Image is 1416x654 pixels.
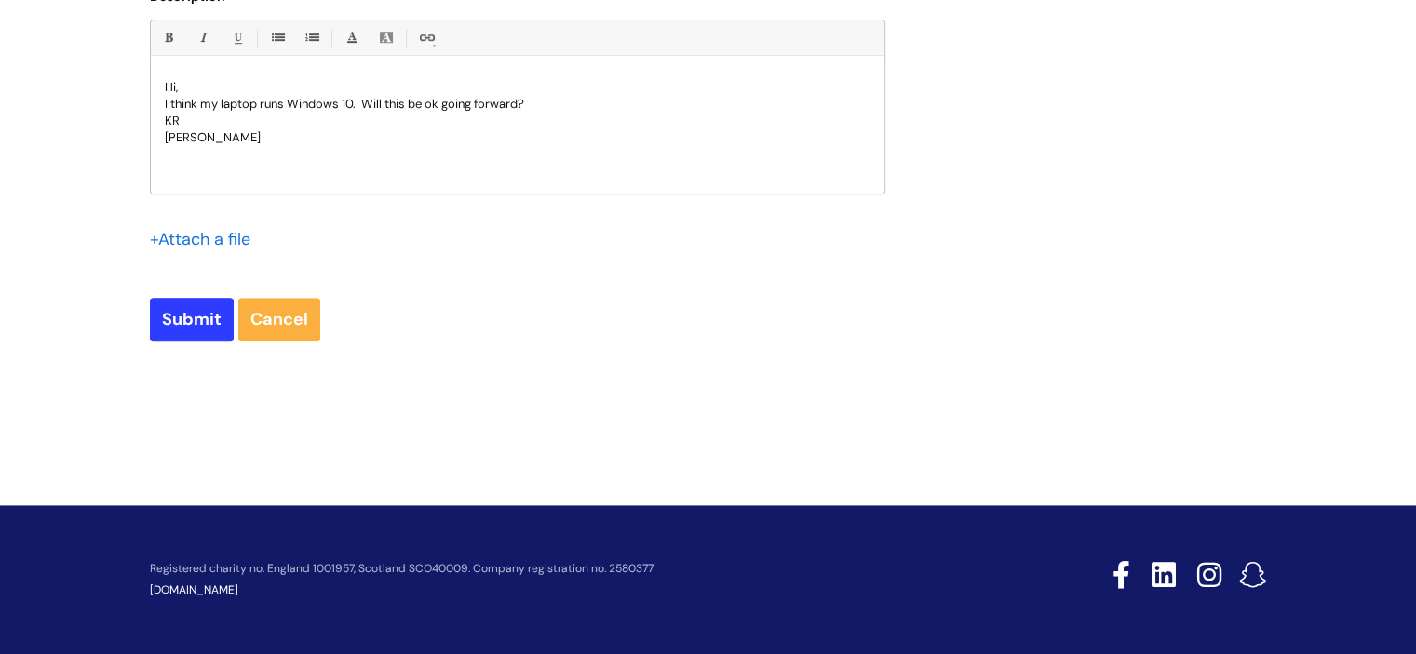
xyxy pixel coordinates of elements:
p: [PERSON_NAME] [165,129,870,146]
a: Italic (Ctrl-I) [191,26,214,49]
a: • Unordered List (Ctrl-Shift-7) [265,26,289,49]
p: Hi, [165,79,870,96]
p: KR [165,113,870,129]
a: Back Color [374,26,398,49]
a: Underline(Ctrl-U) [225,26,249,49]
input: Submit [150,298,234,340]
a: 1. Ordered List (Ctrl-Shift-8) [300,26,323,49]
a: Font Color [340,26,363,49]
a: Bold (Ctrl-B) [156,26,180,49]
p: Registered charity no. England 1001957, Scotland SCO40009. Company registration no. 2580377 [150,563,980,575]
a: Link [414,26,438,49]
p: I think my laptop runs Windows 10. Will this be ok going forward? [165,96,870,113]
a: [DOMAIN_NAME] [150,582,238,597]
div: Attach a file [150,224,262,254]
a: Cancel [238,298,320,340]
